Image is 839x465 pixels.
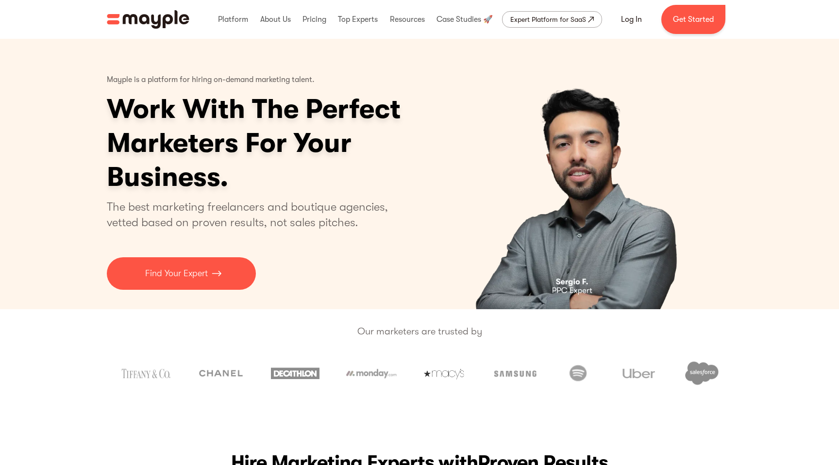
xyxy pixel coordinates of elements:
p: Find Your Expert [145,267,208,280]
h1: Work With The Perfect Marketers For Your Business. [107,92,476,194]
a: Get Started [661,5,725,34]
a: Expert Platform for SaaS [502,11,602,28]
div: Expert Platform for SaaS [510,14,586,25]
p: Mayple is a platform for hiring on-demand marketing talent. [107,68,315,92]
img: Mayple logo [107,10,189,29]
a: Log In [609,8,654,31]
p: The best marketing freelancers and boutique agencies, vetted based on proven results, not sales p... [107,199,400,230]
a: Find Your Expert [107,257,256,290]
